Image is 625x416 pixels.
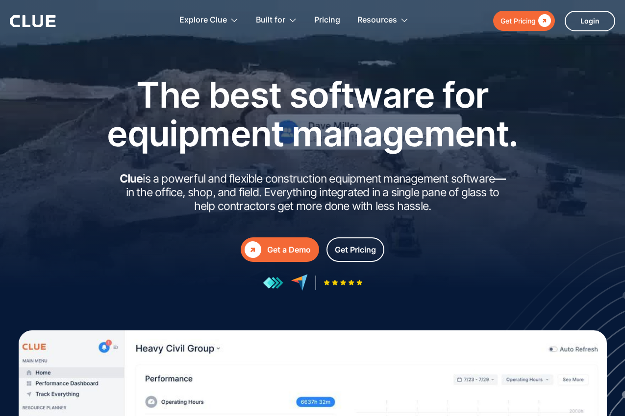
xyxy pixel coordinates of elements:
[256,5,285,36] div: Built for
[493,11,555,31] a: Get Pricing
[500,15,536,27] div: Get Pricing
[536,15,551,27] div: 
[291,274,308,291] img: reviews at capterra
[357,5,397,36] div: Resources
[495,172,505,185] strong: —
[245,241,261,258] div: 
[324,279,363,286] img: Five-star rating icon
[326,237,384,262] a: Get Pricing
[241,237,319,262] a: Get a Demo
[263,277,283,289] img: reviews at getapp
[120,172,143,185] strong: Clue
[117,172,509,213] h2: is a powerful and flexible construction equipment management software in the office, shop, and fi...
[267,244,311,256] div: Get a Demo
[565,11,615,31] a: Login
[314,5,340,36] a: Pricing
[179,5,227,36] div: Explore Clue
[335,244,376,256] div: Get Pricing
[92,75,533,153] h1: The best software for equipment management.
